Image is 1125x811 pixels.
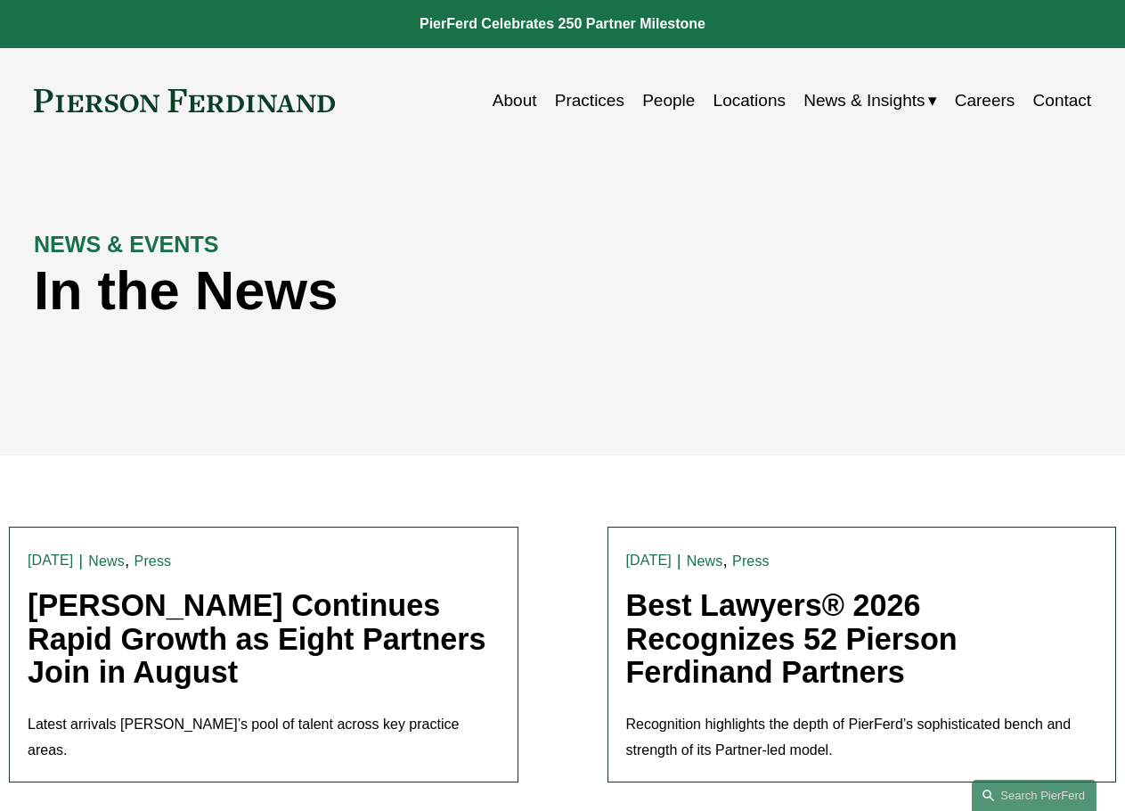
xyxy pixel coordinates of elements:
p: Latest arrivals [PERSON_NAME]’s pool of talent across key practice areas. [28,712,500,764]
span: , [722,551,727,569]
p: Recognition highlights the depth of PierFerd’s sophisticated bench and strength of its Partner-le... [626,712,1098,764]
span: News & Insights [803,86,925,116]
a: People [642,84,695,118]
strong: NEWS & EVENTS [34,232,219,257]
a: About [493,84,537,118]
a: Search this site [972,780,1096,811]
time: [DATE] [626,553,672,568]
a: Best Lawyers® 2026 Recognizes 52 Pierson Ferdinand Partners [626,588,958,689]
a: Press [135,553,172,569]
a: Practices [555,84,624,118]
time: [DATE] [28,553,73,568]
a: folder dropdown [803,84,936,118]
a: News [88,553,125,569]
a: Locations [713,84,786,118]
a: Careers [955,84,1015,118]
a: News [687,553,723,569]
a: Press [732,553,770,569]
a: [PERSON_NAME] Continues Rapid Growth as Eight Partners Join in August [28,588,486,689]
a: Contact [1033,84,1092,118]
h1: In the News [34,259,827,322]
span: , [125,551,129,569]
